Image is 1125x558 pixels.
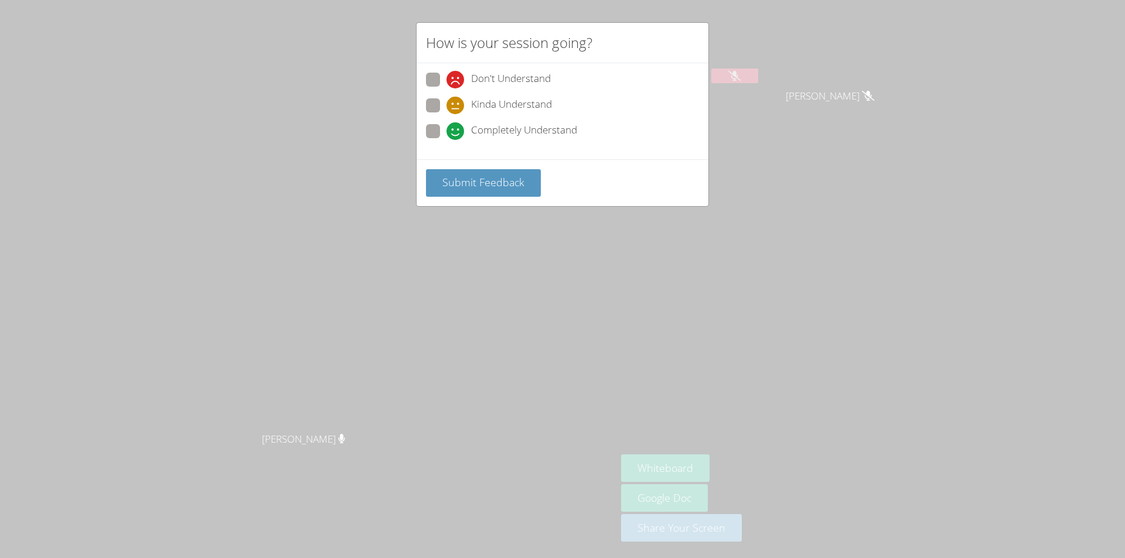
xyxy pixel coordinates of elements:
button: Submit Feedback [426,169,541,197]
span: Submit Feedback [442,175,524,189]
h2: How is your session going? [426,32,592,53]
span: Completely Understand [471,122,577,140]
span: Don't Understand [471,71,551,88]
span: Kinda Understand [471,97,552,114]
